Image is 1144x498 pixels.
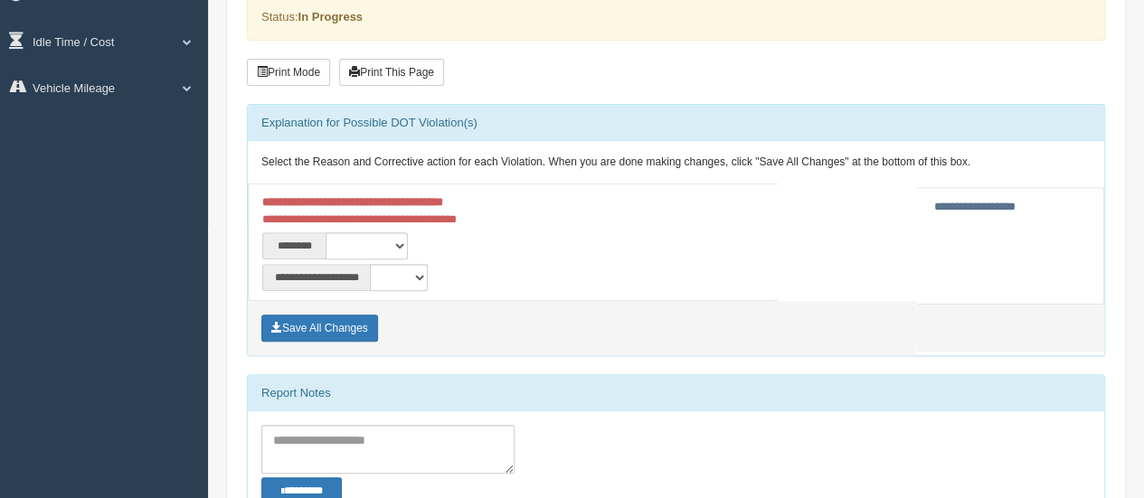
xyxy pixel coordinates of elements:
div: Report Notes [248,375,1104,411]
button: Print Mode [247,59,330,86]
div: Explanation for Possible DOT Violation(s) [248,105,1104,141]
div: Select the Reason and Corrective action for each Violation. When you are done making changes, cli... [248,141,1104,184]
strong: In Progress [298,10,363,23]
button: Print This Page [339,59,444,86]
button: Save [261,315,378,342]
